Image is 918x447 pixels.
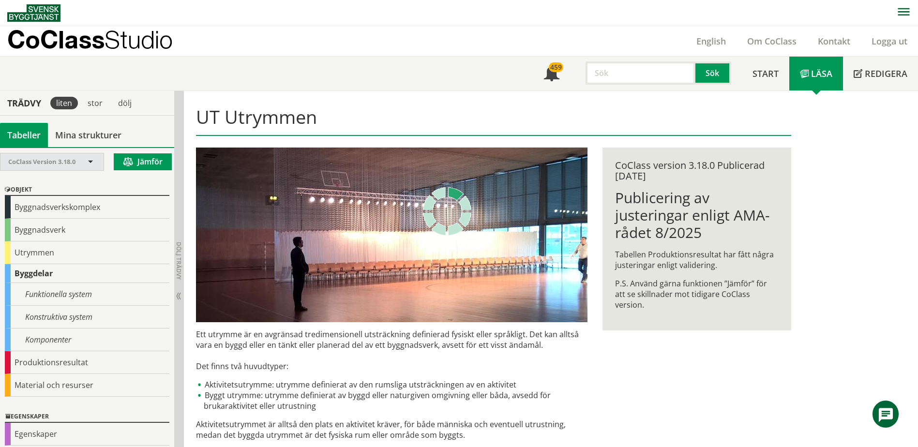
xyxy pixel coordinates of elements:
[5,411,169,423] div: Egenskaper
[196,148,587,322] img: utrymme.jpg
[7,4,60,22] img: Svensk Byggtjänst
[544,67,559,82] span: Notifikationer
[5,219,169,241] div: Byggnadsverk
[811,68,832,79] span: Läsa
[7,26,194,56] a: CoClassStudio
[82,97,108,109] div: stor
[5,196,169,219] div: Byggnadsverkskomplex
[196,106,791,136] h1: UT Utrymmen
[5,374,169,397] div: Material och resurser
[742,57,789,90] a: Start
[615,160,778,181] div: CoClass version 3.18.0 Publicerad [DATE]
[615,278,778,310] p: P.S. Använd gärna funktionen ”Jämför” för att se skillnader mot tidigare CoClass version.
[105,25,173,54] span: Studio
[5,423,169,446] div: Egenskaper
[752,68,779,79] span: Start
[423,187,471,236] img: Laddar
[695,61,731,85] button: Sök
[196,379,587,390] li: Aktivitetsutrymme: utrymme definierat av den rumsliga utsträckningen av en aktivitet
[7,34,173,45] p: CoClass
[50,97,78,109] div: liten
[196,390,587,411] li: Byggt utrymme: utrymme definierat av byggd eller naturgiven omgivning eller båda, avsedd för bruk...
[5,283,169,306] div: Funktionella system
[175,242,183,280] span: Dölj trädvy
[5,351,169,374] div: Produktionsresultat
[5,328,169,351] div: Komponenter
[533,57,570,90] a: 459
[2,98,46,108] div: Trädvy
[615,249,778,270] p: Tabellen Produktionsresultat har fått några justeringar enligt validering.
[861,35,918,47] a: Logga ut
[8,157,75,166] span: CoClass Version 3.18.0
[789,57,843,90] a: Läsa
[5,241,169,264] div: Utrymmen
[114,153,172,170] button: Jämför
[865,68,907,79] span: Redigera
[843,57,918,90] a: Redigera
[737,35,807,47] a: Om CoClass
[807,35,861,47] a: Kontakt
[5,306,169,328] div: Konstruktiva system
[48,123,129,147] a: Mina strukturer
[686,35,737,47] a: English
[586,61,695,85] input: Sök
[549,62,563,72] div: 459
[5,184,169,196] div: Objekt
[112,97,137,109] div: dölj
[615,189,778,241] h1: Publicering av justeringar enligt AMA-rådet 8/2025
[5,264,169,283] div: Byggdelar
